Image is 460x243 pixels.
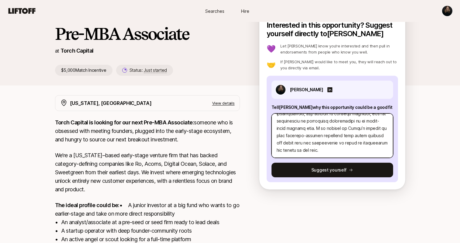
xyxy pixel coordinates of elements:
[130,67,167,74] p: Status:
[267,61,276,68] p: 🤝
[267,21,398,38] p: Interested in this opportunity? Suggest yourself directly to [PERSON_NAME]
[230,5,261,17] a: Hire
[205,8,224,14] span: Searches
[272,163,393,177] button: Suggest yourself
[70,99,152,107] p: [US_STATE], [GEOGRAPHIC_DATA]
[55,47,59,55] p: at
[144,68,167,73] span: Just started
[200,5,230,17] a: Searches
[55,202,119,208] strong: The ideal profile could be:
[55,118,240,144] p: someone who is obsessed with meeting founders, plugged into the early-stage ecosystem, and hungry...
[55,25,240,43] h1: Pre-MBA Associate
[241,8,249,14] span: Hire
[276,85,285,95] img: 1304b58a_0bd9_4b8d_a38b_a44301db9700.jpg
[272,113,393,158] textarea: Lo Ipsum, dolor si amet con! A elitsed D’e te i utlabo etd mag ali Enimadmin veniamqu no Exerc Ul...
[212,100,235,106] p: View details
[55,151,240,194] p: We’re a [US_STATE]–based early-stage venture firm that has backed category-defining companies lik...
[55,119,194,126] strong: Torch Capital is looking for our next Pre-MBA Associate:
[442,6,452,16] img: Madison Visco
[272,104,393,111] p: Tell [PERSON_NAME] why this opportunity could be a good fit
[290,86,323,93] p: [PERSON_NAME]
[280,59,398,71] p: If [PERSON_NAME] would like to meet you, they will reach out to you directly via email.
[55,65,112,76] p: $5,000 Match Incentive
[267,45,276,53] p: 💜
[280,43,398,55] p: Let [PERSON_NAME] know you’re interested and then pull in endorsements from people who know you w...
[442,5,453,16] button: Madison Visco
[61,47,94,54] a: Torch Capital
